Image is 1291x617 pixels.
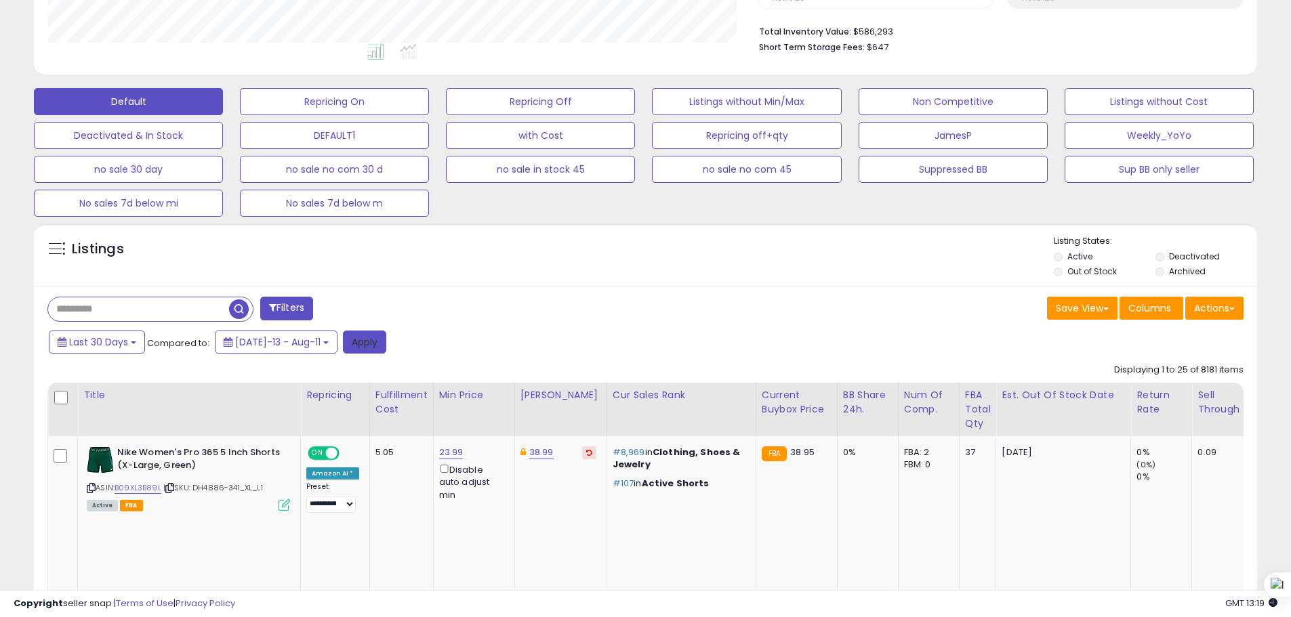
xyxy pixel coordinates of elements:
div: 5.05 [375,446,423,459]
button: no sale 30 day [34,156,223,183]
div: Est. Out Of Stock Date [1002,388,1125,402]
button: Last 30 Days [49,331,145,354]
label: Deactivated [1169,251,1220,262]
button: Apply [343,331,386,354]
p: [DATE] [1002,446,1120,459]
label: Out of Stock [1067,265,1117,277]
a: Terms of Use [116,597,173,610]
b: Short Term Storage Fees: [759,41,865,53]
p: in [613,446,745,471]
span: #8,969 [613,446,645,459]
div: Disable auto adjust min [439,462,504,501]
div: Return Rate [1136,388,1186,417]
button: No sales 7d below m [240,190,429,217]
button: Listings without Cost [1065,88,1254,115]
span: 2025-09-11 13:19 GMT [1225,597,1277,610]
span: Columns [1128,301,1171,315]
span: | SKU: DH4886-341_XL_L1 [163,482,263,493]
small: (0%) [1136,459,1155,470]
div: Cur Sales Rank [613,388,750,402]
div: Preset: [306,482,359,513]
h5: Listings [72,240,124,259]
div: 37 [965,446,986,459]
b: Nike Women's Pro 365 5 Inch Shorts (X-Large, Green) [117,446,282,475]
button: Sup BB only seller [1065,156,1254,183]
button: Listings without Min/Max [652,88,841,115]
div: Title [83,388,295,402]
button: Deactivated & In Stock [34,122,223,149]
button: Repricing off+qty [652,122,841,149]
div: Current Buybox Price [762,388,832,417]
p: Listing States: [1054,235,1257,248]
button: no sale no com 45 [652,156,841,183]
span: FBA [120,500,143,511]
button: Save View [1047,297,1118,320]
button: Repricing On [240,88,429,115]
div: [PERSON_NAME] [520,388,601,402]
div: FBA: 2 [904,446,949,459]
div: seller snap | | [14,597,235,610]
button: with Cost [446,122,635,149]
div: Min Price [439,388,509,402]
span: 38.95 [790,446,815,459]
div: Repricing [306,388,364,402]
img: 31IXa1BPeCL._SL40_.jpg [87,446,114,473]
button: No sales 7d below mi [34,190,223,217]
button: Columns [1120,297,1183,320]
span: Compared to: [147,337,209,349]
button: Suppressed BB [859,156,1048,183]
div: ASIN: [87,446,290,509]
span: ON [309,448,326,459]
button: no sale in stock 45 [446,156,635,183]
div: 0% [1136,471,1191,483]
button: DEFAULT1 [240,122,429,149]
a: Privacy Policy [176,597,235,610]
div: BB Share 24h. [843,388,893,417]
p: in [613,477,745,490]
button: no sale no com 30 d [240,156,429,183]
li: $586,293 [759,22,1233,39]
span: Clothing, Shoes & Jewelry [613,446,741,471]
div: Displaying 1 to 25 of 8181 items [1114,364,1244,377]
a: 23.99 [439,446,464,459]
div: 0% [1136,446,1191,459]
strong: Copyright [14,597,63,610]
span: $647 [867,41,888,54]
button: Actions [1185,297,1244,320]
span: Last 30 Days [69,335,128,349]
span: All listings currently available for purchase on Amazon [87,500,118,511]
span: Active Shorts [642,477,710,490]
button: JamesP [859,122,1048,149]
button: Repricing Off [446,88,635,115]
div: Amazon AI * [306,467,359,480]
div: Fulfillment Cost [375,388,428,417]
div: FBM: 0 [904,459,949,471]
a: 38.99 [529,446,554,459]
button: [DATE]-13 - Aug-11 [215,331,337,354]
div: Sell Through [1197,388,1242,417]
span: OFF [337,448,359,459]
div: FBA Total Qty [965,388,991,431]
a: B09XL3B89L [115,482,161,494]
button: Filters [260,297,313,320]
small: FBA [762,446,787,461]
div: Num of Comp. [904,388,954,417]
b: Total Inventory Value: [759,26,851,37]
label: Archived [1169,265,1206,277]
button: Default [34,88,223,115]
button: Non Competitive [859,88,1048,115]
span: [DATE]-13 - Aug-11 [235,335,321,349]
button: Weekly_YoYo [1065,122,1254,149]
div: 0.09 [1197,446,1237,459]
div: 0% [843,446,888,459]
label: Active [1067,251,1092,262]
span: #107 [613,477,634,490]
